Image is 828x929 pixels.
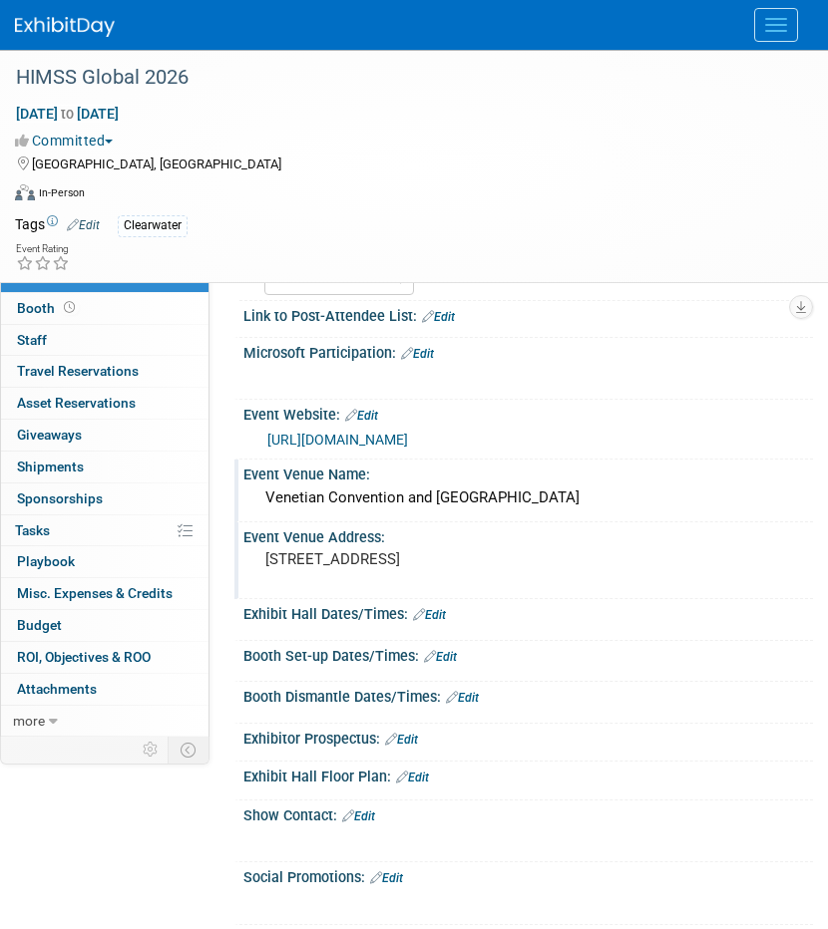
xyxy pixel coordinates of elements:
a: Booth [1,293,208,324]
img: ExhibitDay [15,17,115,37]
div: Venetian Convention and [GEOGRAPHIC_DATA] [258,482,798,513]
span: Misc. Expenses & Credits [17,585,173,601]
td: Tags [15,214,100,237]
a: Asset Reservations [1,388,208,419]
div: Microsoft Participation: [243,338,813,364]
span: [GEOGRAPHIC_DATA], [GEOGRAPHIC_DATA] [32,156,281,171]
a: Sponsorships [1,483,208,514]
a: Staff [1,325,208,356]
div: Booth Dismantle Dates/Times: [243,682,813,708]
div: Link to Post-Attendee List: [243,301,813,327]
a: Edit [345,409,378,423]
a: Edit [413,608,446,622]
div: Exhibitor Prospectus: [243,724,813,750]
div: Event Rating [16,244,70,254]
div: Event Venue Address: [243,522,813,547]
span: Asset Reservations [17,395,136,411]
a: Edit [396,771,429,784]
span: Sponsorships [17,490,103,506]
div: Event Format [15,181,803,211]
div: Social Promotions: [243,862,813,888]
a: Playbook [1,546,208,577]
div: Show Contact: [243,800,813,826]
a: Edit [385,733,418,747]
div: HIMSS Global 2026 [9,60,788,96]
button: Committed [15,131,121,151]
a: Shipments [1,452,208,482]
span: [DATE] [DATE] [15,105,120,123]
a: Edit [424,650,457,664]
span: more [13,713,45,729]
a: Attachments [1,674,208,705]
span: ROI, Objectives & ROO [17,649,151,665]
span: Shipments [17,459,84,474]
span: Giveaways [17,427,82,443]
td: Toggle Event Tabs [169,737,209,763]
a: Giveaways [1,420,208,451]
div: Booth Set-up Dates/Times: [243,641,813,667]
span: Tasks [15,522,50,538]
a: ROI, Objectives & ROO [1,642,208,673]
a: more [1,706,208,737]
a: Edit [342,809,375,823]
div: Event Venue Name: [243,460,813,484]
a: Edit [401,347,434,361]
div: Exhibit Hall Floor Plan: [243,762,813,787]
td: Personalize Event Tab Strip [134,737,169,763]
a: Misc. Expenses & Credits [1,578,208,609]
div: In-Person [38,185,85,200]
span: Attachments [17,681,97,697]
a: Edit [67,218,100,232]
span: Budget [17,617,62,633]
div: Event Website: [243,400,813,426]
img: Format-Inperson.png [15,184,35,200]
span: Booth not reserved yet [60,300,79,315]
span: Playbook [17,553,75,569]
a: Budget [1,610,208,641]
span: Staff [17,332,47,348]
a: Edit [446,691,479,705]
div: Clearwater [118,215,188,236]
button: Menu [754,8,798,42]
span: Booth [17,300,79,316]
a: Travel Reservations [1,356,208,387]
span: Travel Reservations [17,363,139,379]
a: Edit [370,871,403,885]
a: Edit [422,310,455,324]
div: Exhibit Hall Dates/Times: [243,599,813,625]
a: [URL][DOMAIN_NAME] [267,432,408,448]
pre: [STREET_ADDRESS] [265,550,791,568]
a: Tasks [1,515,208,546]
span: to [58,106,77,122]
